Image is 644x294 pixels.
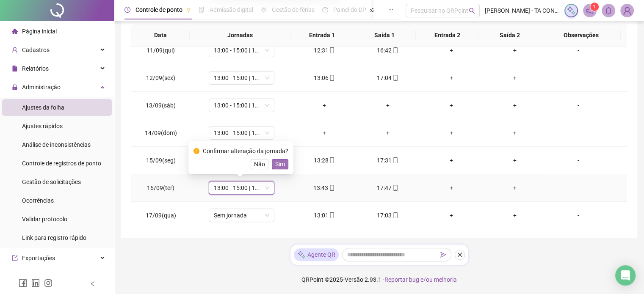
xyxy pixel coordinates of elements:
[478,24,541,47] th: Saída 2
[440,252,446,258] span: send
[392,157,398,163] span: mobile
[254,159,265,169] span: Não
[44,279,53,287] span: instagram
[469,8,475,14] span: search
[392,47,398,53] span: mobile
[146,212,176,219] span: 17/09(qua)
[22,216,67,223] span: Validar protocolo
[22,179,81,185] span: Gestão de solicitações
[12,47,18,53] span: user-add
[22,160,101,167] span: Controle de registros de ponto
[605,7,612,14] span: bell
[22,255,55,261] span: Exportações
[363,156,413,165] div: 17:31
[22,141,91,148] span: Análise de inconsistências
[363,101,413,110] div: +
[299,211,349,220] div: 13:01
[490,101,540,110] div: +
[490,156,540,165] div: +
[363,46,413,55] div: 16:42
[299,156,349,165] div: 13:28
[299,128,349,137] div: +
[553,128,603,137] div: -
[22,234,86,241] span: Link para registro rápido
[297,250,306,259] img: sparkle-icon.fc2bf0ac1784a2077858766a79e2daf3.svg
[294,248,339,261] div: Agente QR
[370,8,375,13] span: pushpin
[553,46,603,55] div: -
[615,265,636,286] div: Open Intercom Messenger
[290,24,353,47] th: Entrada 1
[553,183,603,192] div: -
[299,46,349,55] div: 12:31
[12,66,18,71] span: file
[553,73,603,82] div: -
[363,73,413,82] div: 17:04
[328,185,335,191] span: mobile
[392,212,398,218] span: mobile
[22,84,61,91] span: Administração
[22,197,54,204] span: Ocorrências
[553,101,603,110] div: -
[328,75,335,81] span: mobile
[553,156,603,165] div: -
[490,128,540,137] div: +
[214,126,269,139] span: 13:00 - 15:00 | 15:30 - 17:30
[147,184,174,191] span: 16/09(ter)
[426,46,476,55] div: +
[457,252,463,258] span: close
[363,128,413,137] div: +
[363,211,413,220] div: 17:03
[22,104,64,111] span: Ajustes da folha
[490,183,540,192] div: +
[214,71,269,84] span: 13:00 - 15:00 | 15:30 - 17:30
[22,273,53,280] span: Integrações
[275,159,285,169] span: Sim
[251,159,268,169] button: Não
[31,279,40,287] span: linkedin
[490,73,540,82] div: +
[214,209,269,222] span: Sem jornada
[328,47,335,53] span: mobile
[353,24,416,47] th: Saída 1
[426,128,476,137] div: +
[272,159,288,169] button: Sim
[146,74,175,81] span: 12/09(sex)
[22,65,49,72] span: Relatórios
[19,279,27,287] span: facebook
[388,7,394,13] span: ellipsis
[586,7,594,14] span: notification
[199,7,205,13] span: file-done
[333,6,366,13] span: Painel do DP
[131,24,190,47] th: Data
[567,6,576,15] img: sparkle-icon.fc2bf0ac1784a2077858766a79e2daf3.svg
[426,73,476,82] div: +
[22,123,63,129] span: Ajustes rápidos
[363,183,413,192] div: 17:47
[490,211,540,220] div: +
[299,183,349,192] div: 13:43
[328,212,335,218] span: mobile
[345,276,363,283] span: Versão
[90,281,96,287] span: left
[186,8,191,13] span: pushpin
[384,276,457,283] span: Reportar bug e/ou melhoria
[299,73,349,82] div: 13:06
[392,75,398,81] span: mobile
[124,7,130,13] span: clock-circle
[272,6,315,13] span: Gestão de férias
[426,101,476,110] div: +
[146,157,176,164] span: 15/09(seg)
[328,157,335,163] span: mobile
[490,46,540,55] div: +
[553,211,603,220] div: -
[214,44,269,57] span: 13:00 - 15:00 | 15:30 - 17:30
[426,183,476,192] div: +
[392,185,398,191] span: mobile
[299,101,349,110] div: +
[190,24,290,47] th: Jornadas
[12,28,18,34] span: home
[322,7,328,13] span: dashboard
[12,84,18,90] span: lock
[548,30,614,40] span: Observações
